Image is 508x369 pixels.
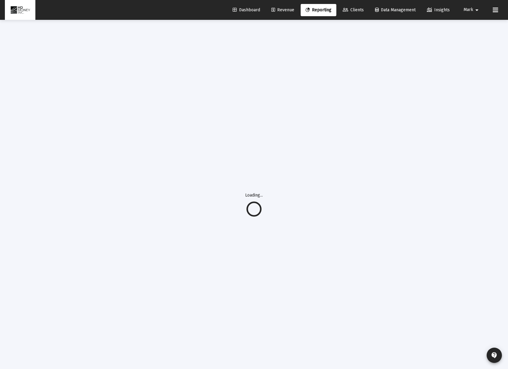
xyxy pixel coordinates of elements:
[422,4,455,16] a: Insights
[9,4,31,16] img: Dashboard
[370,4,420,16] a: Data Management
[228,4,265,16] a: Dashboard
[463,7,473,13] span: Mark
[456,4,488,16] button: Mark
[271,7,294,13] span: Revenue
[343,7,364,13] span: Clients
[473,4,481,16] mat-icon: arrow_drop_down
[233,7,260,13] span: Dashboard
[427,7,450,13] span: Insights
[267,4,299,16] a: Revenue
[306,7,331,13] span: Reporting
[338,4,369,16] a: Clients
[375,7,416,13] span: Data Management
[301,4,336,16] a: Reporting
[491,352,498,359] mat-icon: contact_support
